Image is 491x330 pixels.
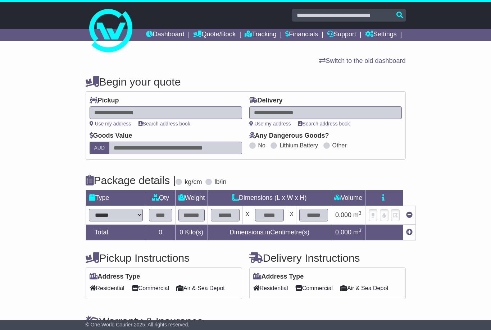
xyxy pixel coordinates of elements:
td: Kilo(s) [175,225,208,240]
span: © One World Courier 2025. All rights reserved. [86,322,190,327]
td: Dimensions in Centimetre(s) [208,225,331,240]
a: Use my address [90,121,131,127]
label: Any Dangerous Goods? [249,132,329,140]
span: Air & Sea Depot [176,283,225,294]
a: Quote/Book [193,29,236,41]
span: 0.000 [335,211,351,219]
a: Remove this item [406,211,413,219]
label: lb/in [214,178,226,186]
a: Search address book [138,121,190,127]
a: Financials [285,29,318,41]
a: Dashboard [146,29,185,41]
h4: Begin your quote [86,76,406,88]
span: Commercial [295,283,333,294]
span: m [353,229,362,236]
a: Search address book [298,121,350,127]
span: Residential [253,283,288,294]
td: Qty [146,190,175,206]
a: Tracking [245,29,276,41]
td: Total [86,225,146,240]
span: m [353,211,362,219]
a: Switch to the old dashboard [319,57,405,64]
h4: Package details | [86,174,176,186]
td: Volume [331,190,365,206]
a: Add new item [406,229,413,236]
label: kg/cm [185,178,202,186]
td: x [287,206,296,225]
h4: Delivery Instructions [249,252,406,264]
a: Use my address [249,121,291,127]
td: 0 [146,225,175,240]
span: 0.000 [335,229,351,236]
td: x [243,206,252,225]
label: Lithium Battery [279,142,318,149]
td: Dimensions (L x W x H) [208,190,331,206]
td: Weight [175,190,208,206]
span: Residential [90,283,124,294]
span: 0 [179,229,183,236]
label: AUD [90,142,110,154]
a: Settings [365,29,397,41]
h4: Pickup Instructions [86,252,242,264]
span: Air & Sea Depot [340,283,388,294]
a: Support [327,29,356,41]
span: Commercial [132,283,169,294]
label: Address Type [90,273,140,281]
h4: Warranty & Insurance [86,315,406,327]
sup: 3 [359,228,362,233]
label: Other [332,142,347,149]
label: Pickup [90,97,119,105]
label: Goods Value [90,132,132,140]
td: Type [86,190,146,206]
label: Address Type [253,273,304,281]
label: Delivery [249,97,283,105]
label: No [258,142,265,149]
sup: 3 [359,210,362,216]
